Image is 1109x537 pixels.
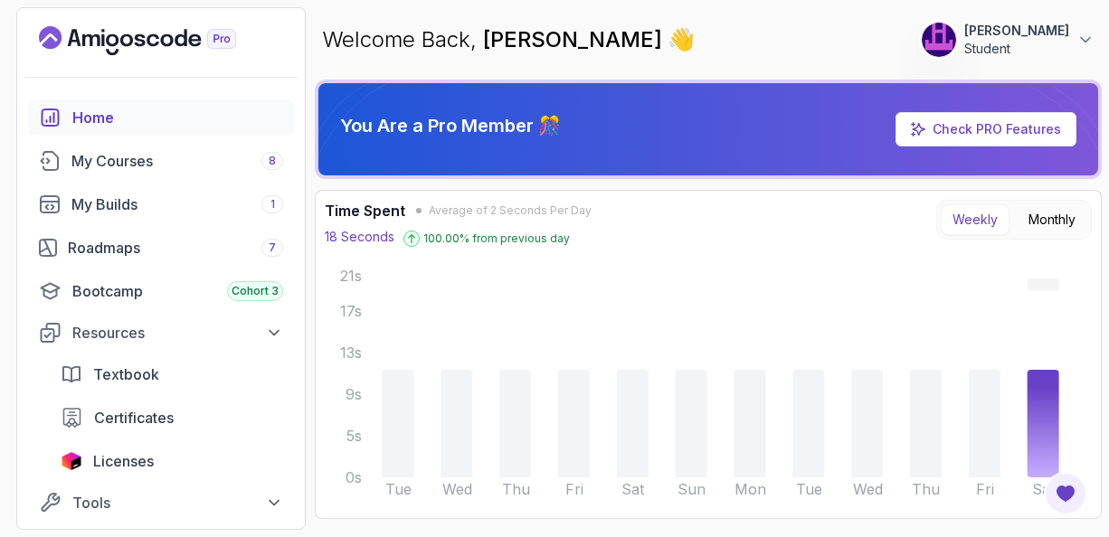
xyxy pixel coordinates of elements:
[922,23,956,57] img: user profile image
[964,40,1069,58] p: Student
[442,481,472,498] tspan: Wed
[735,481,766,498] tspan: Mon
[964,22,1069,40] p: [PERSON_NAME]
[346,469,362,486] tspan: 0s
[94,407,174,429] span: Certificates
[269,240,276,255] span: 7
[269,154,276,168] span: 8
[50,443,294,479] a: licenses
[565,481,583,498] tspan: Fri
[325,200,405,221] h3: Time Spent
[71,193,283,215] div: My Builds
[28,186,294,222] a: builds
[28,230,294,266] a: roadmaps
[385,481,412,498] tspan: Tue
[93,363,159,385] span: Textbook
[423,231,570,246] p: 100.00 % from previous day
[232,284,279,298] span: Cohort 3
[61,452,82,470] img: jetbrains icon
[72,322,283,344] div: Resources
[39,26,278,55] a: Landing page
[621,481,645,498] tspan: Sat
[28,486,294,519] button: Tools
[896,112,1076,146] a: Check PRO Features
[483,26,668,52] span: [PERSON_NAME]
[71,150,283,172] div: My Courses
[429,203,592,218] span: Average of 2 Seconds Per Day
[1017,204,1087,235] button: Monthly
[666,24,697,56] span: 👋
[346,428,362,445] tspan: 5s
[678,481,706,498] tspan: Sun
[921,22,1095,58] button: user profile image[PERSON_NAME]Student
[1032,481,1056,498] tspan: Sat
[912,481,940,498] tspan: Thu
[68,237,283,259] div: Roadmaps
[1044,472,1087,515] button: Open Feedback Button
[270,197,275,212] span: 1
[502,481,530,498] tspan: Thu
[976,481,994,498] tspan: Fri
[72,107,283,128] div: Home
[340,268,362,285] tspan: 21s
[50,400,294,436] a: certificates
[28,316,294,349] button: Resources
[93,450,154,472] span: Licenses
[340,113,561,138] p: You Are a Pro Member 🎊
[28,143,294,179] a: courses
[28,273,294,309] a: bootcamp
[325,228,394,246] p: 18 Seconds
[346,386,362,403] tspan: 9s
[50,356,294,392] a: textbook
[340,344,362,362] tspan: 13s
[796,481,822,498] tspan: Tue
[340,303,362,320] tspan: 17s
[853,481,883,498] tspan: Wed
[72,280,283,302] div: Bootcamp
[933,121,1061,137] a: Check PRO Features
[322,25,695,54] p: Welcome Back,
[941,204,1009,235] button: Weekly
[28,99,294,136] a: home
[72,492,283,513] div: Tools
